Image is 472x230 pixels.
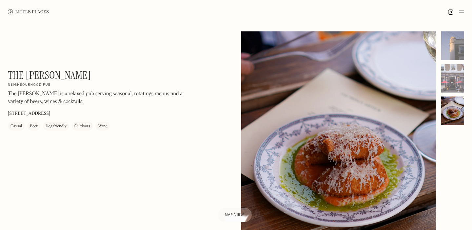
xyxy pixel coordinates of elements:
h2: Neighbourhood pub [8,83,50,87]
p: [STREET_ADDRESS] [8,110,50,117]
p: The [PERSON_NAME] is a relaxed pub serving seasonal, rotatings menus and a variety of beers, wine... [8,90,185,106]
div: Dog friendly [46,123,67,130]
h1: The [PERSON_NAME] [8,69,91,81]
span: Map view [225,213,244,217]
div: Beer [30,123,38,130]
div: Wine [98,123,107,130]
a: Map view [217,208,252,222]
div: Outdoors [74,123,90,130]
div: Casual [10,123,22,130]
